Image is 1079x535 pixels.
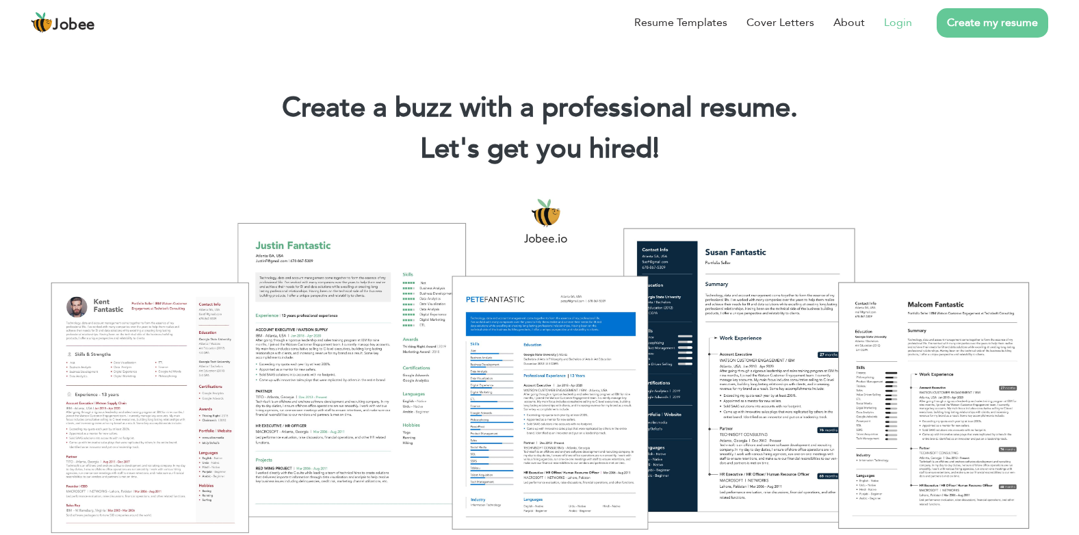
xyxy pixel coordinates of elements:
a: Cover Letters [746,14,814,31]
a: Resume Templates [634,14,727,31]
a: About [833,14,865,31]
a: Jobee [31,12,95,34]
span: get you hired! [487,130,660,168]
img: jobee.io [31,12,53,34]
span: | [653,130,659,168]
a: Create my resume [937,8,1048,38]
span: Jobee [53,18,95,33]
a: Login [884,14,912,31]
h2: Let's [21,131,1058,167]
h1: Create a buzz with a professional resume. [21,90,1058,126]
